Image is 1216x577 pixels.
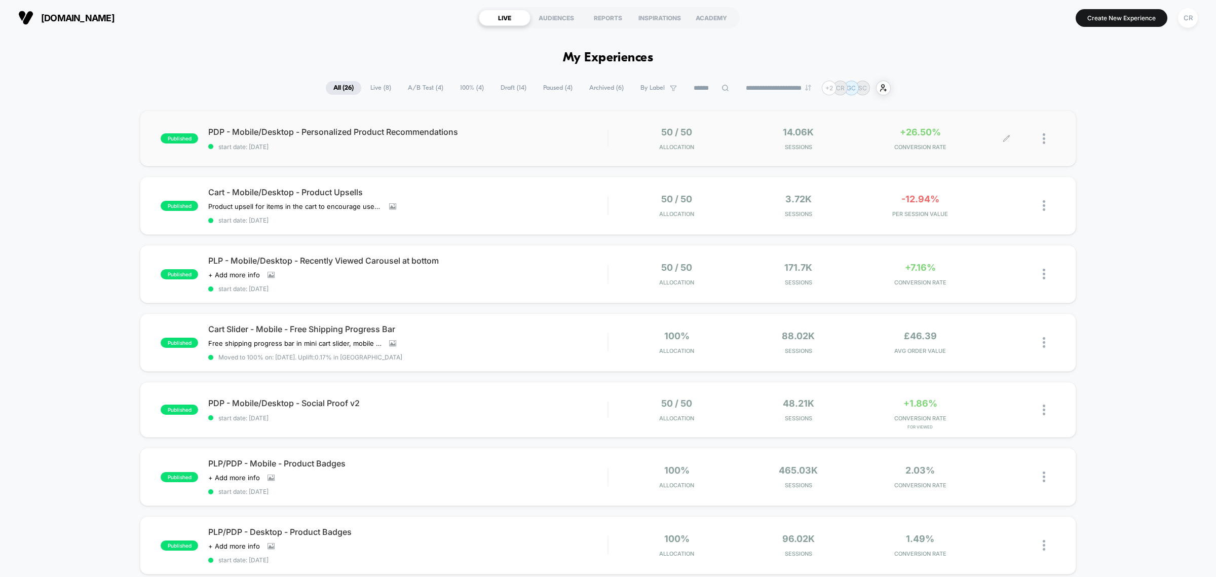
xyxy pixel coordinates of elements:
span: published [161,269,198,279]
span: +7.16% [905,262,936,273]
img: close [1043,540,1045,551]
span: 50 / 50 [661,262,692,273]
img: close [1043,337,1045,348]
div: CR [1178,8,1198,28]
span: Allocation [659,415,694,422]
span: +26.50% [900,127,941,137]
span: Allocation [659,143,694,151]
span: start date: [DATE] [208,143,607,151]
span: CONVERSION RATE [862,279,978,286]
img: close [1043,200,1045,211]
span: start date: [DATE] [208,488,607,495]
span: published [161,201,198,211]
span: £46.39 [904,331,937,341]
span: Sessions [740,210,857,218]
span: 50 / 50 [661,127,692,137]
span: Archived ( 6 ) [582,81,631,95]
span: CONVERSION RATE [862,143,978,151]
span: By Label [640,84,665,92]
span: Cart Slider - Mobile - Free Shipping Progress Bar [208,324,607,334]
span: PDP - Mobile/Desktop - Personalized Product Recommendations [208,127,607,137]
span: 48.21k [783,398,814,409]
span: +1.86% [903,398,937,409]
span: All ( 26 ) [326,81,361,95]
div: + 2 [822,81,837,95]
span: 100% ( 4 ) [452,81,491,95]
span: + Add more info [208,474,260,482]
p: SC [858,84,867,92]
span: 88.02k [782,331,815,341]
button: [DOMAIN_NAME] [15,10,118,26]
span: Sessions [740,550,857,557]
span: CONVERSION RATE [862,482,978,489]
span: A/B Test ( 4 ) [400,81,451,95]
span: 100% [664,331,690,341]
span: PER SESSION VALUE [862,210,978,218]
span: Sessions [740,415,857,422]
span: published [161,133,198,143]
span: Live ( 8 ) [363,81,399,95]
span: published [161,338,198,348]
span: CONVERSION RATE [862,550,978,557]
span: Sessions [740,347,857,354]
span: PLP/PDP - Desktop - Product Badges [208,527,607,537]
span: Sessions [740,279,857,286]
span: start date: [DATE] [208,556,607,564]
span: PDP - Mobile/Desktop - Social Proof v2 [208,398,607,408]
p: GC [847,84,856,92]
p: CR [836,84,845,92]
span: Product upsell for items in the cart to encourage users to add more items to their basket/increas... [208,202,382,210]
button: CR [1175,8,1201,28]
h1: My Experiences [563,51,654,65]
span: [DOMAIN_NAME] [41,13,115,23]
span: start date: [DATE] [208,285,607,293]
span: 465.03k [779,465,818,476]
span: 100% [664,465,690,476]
span: 14.06k [783,127,814,137]
span: Allocation [659,210,694,218]
span: 50 / 50 [661,398,692,409]
div: REPORTS [582,10,634,26]
span: published [161,540,198,551]
span: Paused ( 4 ) [536,81,580,95]
span: -12.94% [901,194,939,204]
span: Allocation [659,279,694,286]
span: AVG ORDER VALUE [862,347,978,354]
span: Cart - Mobile/Desktop - Product Upsells [208,187,607,197]
span: Free shipping progress bar in mini cart slider, mobile only [208,339,382,347]
img: close [1043,472,1045,482]
span: 1.49% [906,533,934,544]
span: + Add more info [208,542,260,550]
span: Allocation [659,482,694,489]
button: Create New Experience [1076,9,1167,27]
span: 96.02k [782,533,815,544]
span: PLP/PDP - Mobile - Product Badges [208,458,607,468]
div: AUDIENCES [530,10,582,26]
span: Allocation [659,347,694,354]
img: Visually logo [18,10,33,25]
span: start date: [DATE] [208,217,607,224]
img: close [1043,269,1045,279]
div: INSPIRATIONS [634,10,686,26]
span: Moved to 100% on: [DATE] . Uplift: 0.17% in [GEOGRAPHIC_DATA] [218,353,402,361]
span: start date: [DATE] [208,414,607,422]
img: close [1043,133,1045,144]
span: for Viewed [862,424,978,429]
span: 171.7k [784,262,812,273]
span: 50 / 50 [661,194,692,204]
span: Draft ( 14 ) [493,81,534,95]
span: CONVERSION RATE [862,415,978,422]
span: Sessions [740,143,857,151]
img: close [1043,405,1045,415]
span: 2.03% [905,465,935,476]
span: Allocation [659,550,694,557]
span: Sessions [740,482,857,489]
span: published [161,405,198,415]
span: 100% [664,533,690,544]
span: 3.72k [785,194,812,204]
div: ACADEMY [686,10,737,26]
div: LIVE [479,10,530,26]
span: published [161,472,198,482]
span: PLP - Mobile/Desktop - Recently Viewed Carousel at bottom [208,256,607,266]
img: end [805,85,811,91]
